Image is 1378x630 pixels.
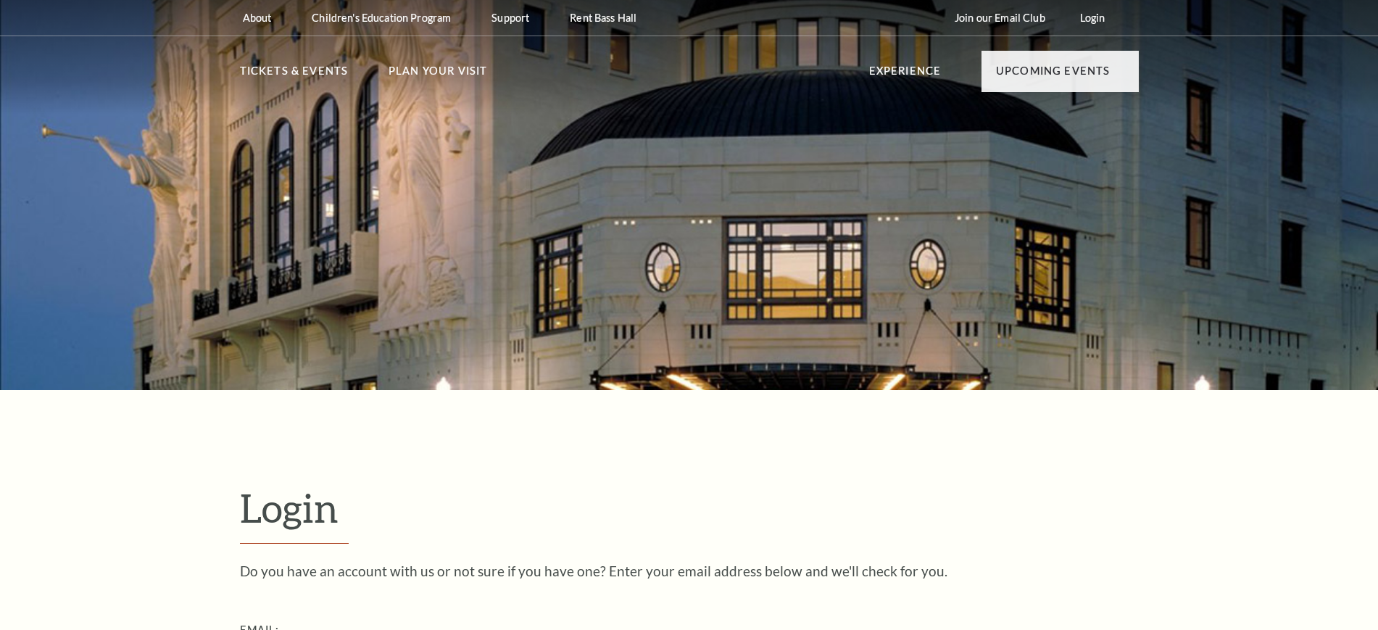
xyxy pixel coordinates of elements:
p: Support [491,12,529,24]
p: Experience [869,62,942,88]
p: Rent Bass Hall [570,12,636,24]
p: Do you have an account with us or not sure if you have one? Enter your email address below and we... [240,564,1139,578]
p: Upcoming Events [996,62,1111,88]
span: Login [240,484,339,531]
p: Tickets & Events [240,62,349,88]
p: Plan Your Visit [389,62,488,88]
p: Children's Education Program [312,12,451,24]
p: About [243,12,272,24]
